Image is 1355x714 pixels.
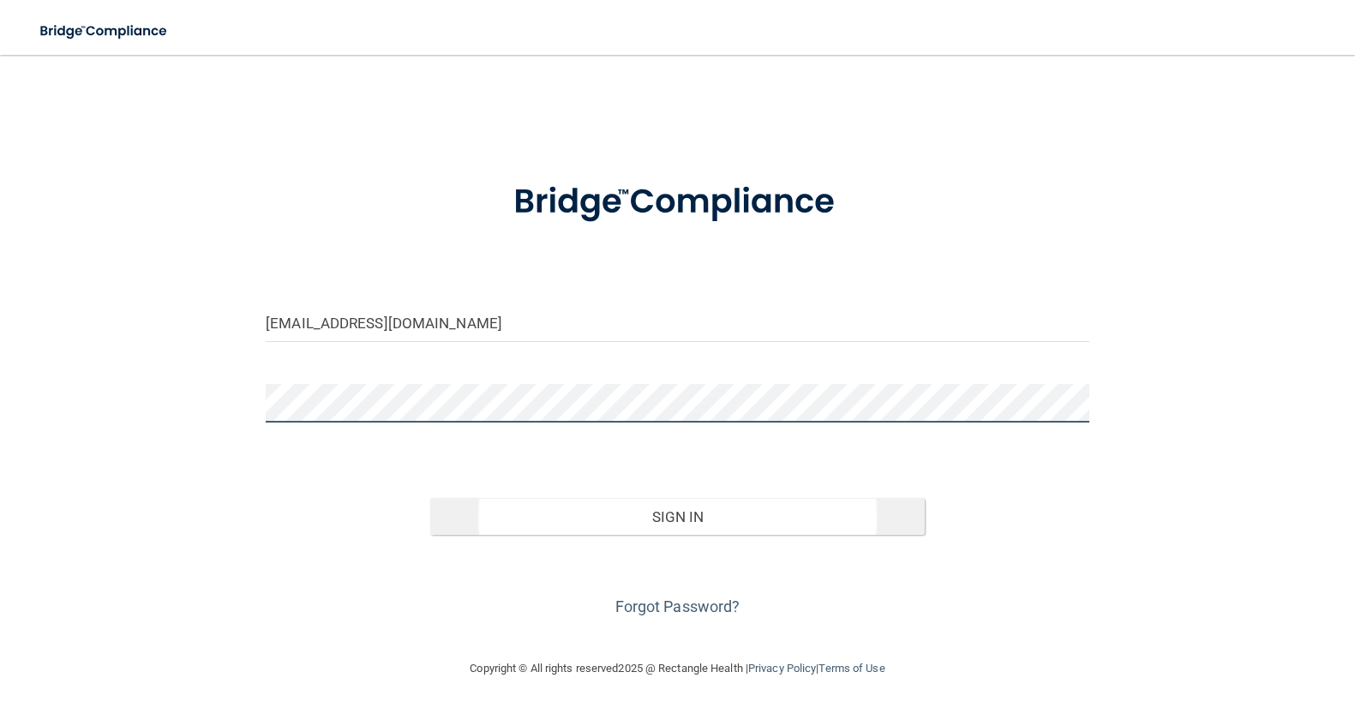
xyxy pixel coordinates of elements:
div: Copyright © All rights reserved 2025 @ Rectangle Health | | [365,641,991,696]
img: bridge_compliance_login_screen.278c3ca4.svg [478,158,877,247]
img: bridge_compliance_login_screen.278c3ca4.svg [26,14,183,49]
button: Sign In [430,498,924,536]
a: Terms of Use [818,662,884,675]
input: Email [266,303,1089,342]
a: Forgot Password? [615,597,740,615]
a: Privacy Policy [748,662,816,675]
